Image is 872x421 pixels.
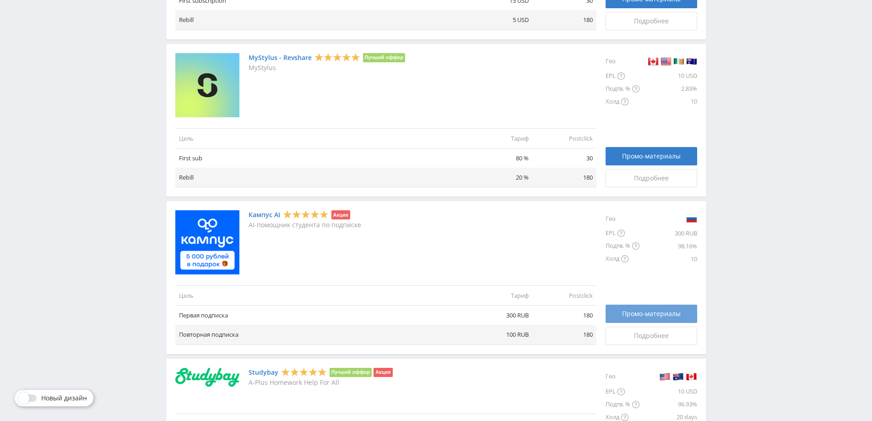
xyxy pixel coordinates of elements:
td: 5 USD [468,10,532,30]
div: Подтв. % [606,82,639,95]
td: 300 RUB [468,306,532,325]
div: 98.16% [639,240,697,252]
td: Postclick [532,286,596,306]
td: Цель [175,286,468,306]
div: Подтв. % [606,240,639,252]
td: Rebill [175,168,468,187]
td: Цель [175,128,468,148]
div: 5 Stars [283,210,329,219]
div: Гео [606,368,639,385]
p: MyStylus [249,64,406,71]
div: Холд [606,95,639,108]
div: 300 RUB [639,227,697,240]
div: 10 [639,252,697,265]
td: 80 % [468,148,532,168]
li: Акция [374,368,392,377]
div: 5 Stars [281,367,327,377]
td: Первая подписка [175,306,468,325]
span: Подробнее [634,175,669,182]
td: 180 [532,325,596,344]
div: 96.93% [639,398,697,411]
td: 180 [532,10,596,30]
span: Промо-материалы [622,310,681,317]
div: 10 USD [639,70,697,82]
td: 20 % [468,168,532,187]
td: First sub [175,148,468,168]
p: AI-помощник студента по подписке [249,221,361,229]
span: Подробнее [634,17,669,25]
div: EPL [606,227,639,240]
li: Акция [331,210,350,219]
li: Лучший оффер [330,368,372,377]
div: Подтв. % [606,398,639,411]
a: Промо-материалы [606,305,697,323]
a: Подробнее [606,169,697,187]
a: MyStylus - Revshare [249,54,312,61]
td: Тариф [468,286,532,306]
td: 180 [532,168,596,187]
div: EPL [606,70,639,82]
div: 2.83% [639,82,697,95]
a: Подробнее [606,327,697,345]
img: Кампус AI [175,210,239,274]
td: 100 RUB [468,325,532,344]
div: Гео [606,210,639,227]
a: Кампус AI [249,211,280,219]
p: A-Plus Homework Help For All [249,379,393,386]
div: 5 Stars [314,52,360,62]
td: Тариф [468,128,532,148]
a: Подробнее [606,12,697,30]
img: Studybay [175,368,239,387]
img: MyStylus - Revshare [175,53,239,117]
li: Лучший оффер [363,53,406,62]
td: Rebill [175,10,468,30]
span: Промо-материалы [622,153,681,160]
td: Postclick [532,128,596,148]
div: Холд [606,252,639,265]
td: 30 [532,148,596,168]
td: Повторная подписка [175,325,468,344]
div: 10 USD [639,385,697,398]
a: Studybay [249,369,278,376]
td: 180 [532,306,596,325]
span: Подробнее [634,332,669,339]
div: EPL [606,385,639,398]
span: Новый дизайн [41,394,87,402]
div: Гео [606,53,639,70]
a: Промо-материалы [606,147,697,165]
div: 10 [639,95,697,108]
